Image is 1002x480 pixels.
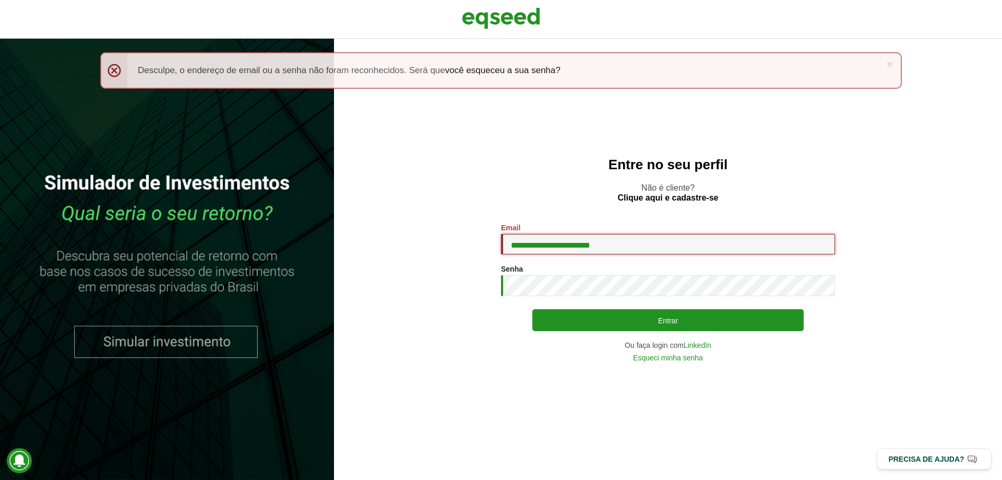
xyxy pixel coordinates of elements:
[501,224,520,231] label: Email
[355,183,981,203] p: Não é cliente?
[633,354,703,361] a: Esqueci minha senha
[501,342,835,349] div: Ou faça login com
[887,58,893,69] a: ×
[355,157,981,172] h2: Entre no seu perfil
[445,66,560,75] a: você esqueceu a sua senha?
[684,342,711,349] a: LinkedIn
[501,265,523,273] label: Senha
[100,52,902,89] div: Desculpe, o endereço de email ou a senha não foram reconhecidos. Será que
[532,309,804,331] button: Entrar
[462,5,540,31] img: EqSeed Logo
[618,194,719,202] a: Clique aqui e cadastre-se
